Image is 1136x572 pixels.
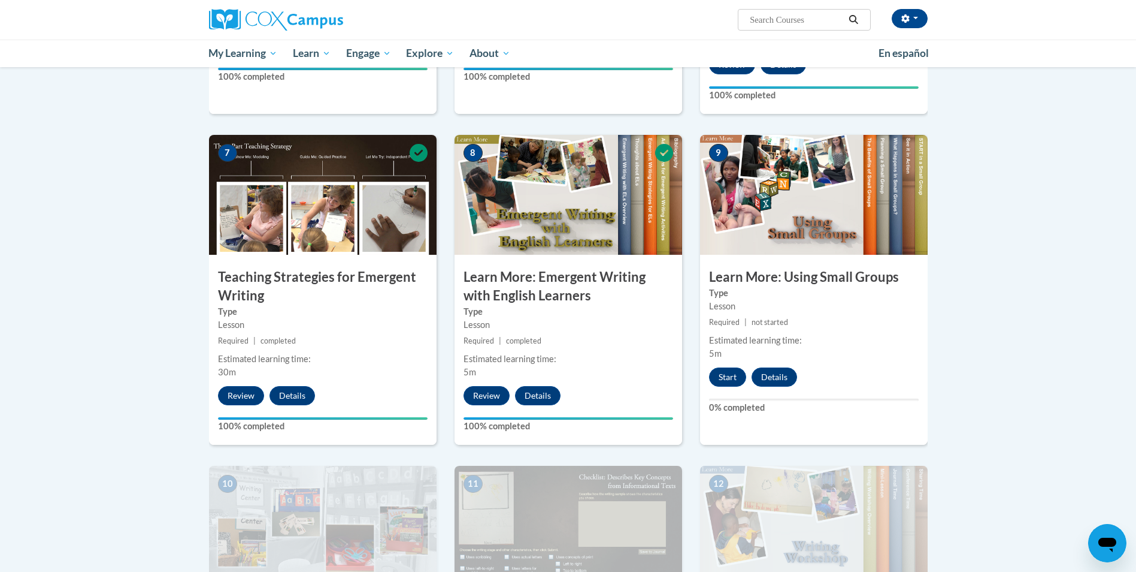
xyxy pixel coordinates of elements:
label: 100% completed [464,420,673,433]
span: 10 [218,475,237,493]
div: Your progress [464,417,673,420]
div: Lesson [464,318,673,332]
a: Cox Campus [209,9,437,31]
a: En español [871,41,937,66]
span: Required [218,336,249,345]
label: 100% completed [709,89,919,102]
label: 100% completed [218,420,428,433]
span: 5m [709,348,722,359]
div: Estimated learning time: [218,353,428,366]
img: Course Image [700,135,928,255]
button: Details [752,368,797,387]
button: Review [218,386,264,405]
a: Explore [398,40,462,67]
button: Review [464,386,510,405]
label: 100% completed [218,70,428,83]
span: 9 [709,144,728,162]
input: Search Courses [749,13,844,27]
h3: Learn More: Emergent Writing with English Learners [455,268,682,305]
div: Your progress [218,417,428,420]
div: Your progress [464,68,673,70]
label: 100% completed [464,70,673,83]
span: About [469,46,510,61]
a: Engage [338,40,399,67]
a: About [462,40,518,67]
span: 7 [218,144,237,162]
span: Learn [293,46,331,61]
span: | [253,336,256,345]
a: My Learning [201,40,286,67]
span: Engage [346,46,391,61]
img: Cox Campus [209,9,343,31]
label: Type [218,305,428,318]
a: Learn [285,40,338,67]
span: 5m [464,367,476,377]
span: En español [878,47,929,59]
img: Course Image [209,135,437,255]
span: | [744,318,747,327]
button: Search [844,13,862,27]
div: Main menu [191,40,946,67]
span: completed [260,336,296,345]
span: 12 [709,475,728,493]
span: Explore [406,46,454,61]
div: Your progress [709,86,919,89]
label: 0% completed [709,401,919,414]
iframe: Button to launch messaging window [1088,524,1126,562]
div: Estimated learning time: [709,334,919,347]
span: completed [506,336,541,345]
span: not started [752,318,788,327]
span: Required [464,336,494,345]
div: Lesson [709,300,919,313]
span: My Learning [208,46,277,61]
h3: Teaching Strategies for Emergent Writing [209,268,437,305]
button: Account Settings [892,9,928,28]
img: Course Image [455,135,682,255]
label: Type [464,305,673,318]
div: Lesson [218,318,428,332]
button: Details [515,386,561,405]
span: 30m [218,367,236,377]
span: 8 [464,144,483,162]
span: 11 [464,475,483,493]
button: Start [709,368,746,387]
span: Required [709,318,740,327]
span: | [499,336,501,345]
h3: Learn More: Using Small Groups [700,268,928,287]
div: Estimated learning time: [464,353,673,366]
label: Type [709,287,919,300]
button: Details [269,386,315,405]
div: Your progress [218,68,428,70]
